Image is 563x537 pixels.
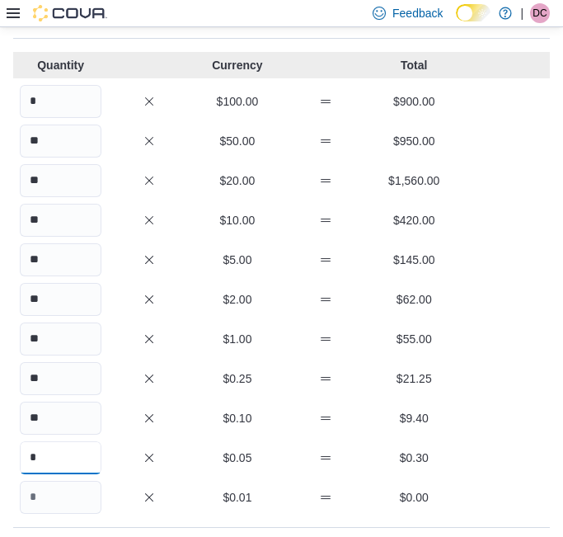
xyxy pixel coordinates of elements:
[373,57,455,73] p: Total
[20,85,101,118] input: Quantity
[20,441,101,474] input: Quantity
[196,57,278,73] p: Currency
[456,21,457,22] span: Dark Mode
[196,450,278,466] p: $0.05
[196,212,278,228] p: $10.00
[373,172,455,189] p: $1,560.00
[520,3,523,23] p: |
[196,252,278,268] p: $5.00
[196,291,278,308] p: $2.00
[373,331,455,347] p: $55.00
[20,283,101,316] input: Quantity
[20,204,101,237] input: Quantity
[20,243,101,276] input: Quantity
[196,489,278,506] p: $0.01
[373,133,455,149] p: $950.00
[196,410,278,426] p: $0.10
[20,125,101,158] input: Quantity
[392,5,443,21] span: Feedback
[196,370,278,387] p: $0.25
[196,331,278,347] p: $1.00
[373,410,455,426] p: $9.40
[373,291,455,308] p: $62.00
[373,252,455,268] p: $145.00
[20,402,101,435] input: Quantity
[373,489,455,506] p: $0.00
[20,323,101,356] input: Quantity
[196,133,278,149] p: $50.00
[20,57,101,73] p: Quantity
[196,93,278,110] p: $100.00
[33,5,107,21] img: Cova
[533,3,547,23] span: DC
[456,4,490,21] input: Dark Mode
[20,164,101,197] input: Quantity
[373,450,455,466] p: $0.30
[373,370,455,387] p: $21.25
[20,481,101,514] input: Quantity
[373,93,455,110] p: $900.00
[530,3,550,23] div: Dylan Creelman
[196,172,278,189] p: $20.00
[20,362,101,395] input: Quantity
[373,212,455,228] p: $420.00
